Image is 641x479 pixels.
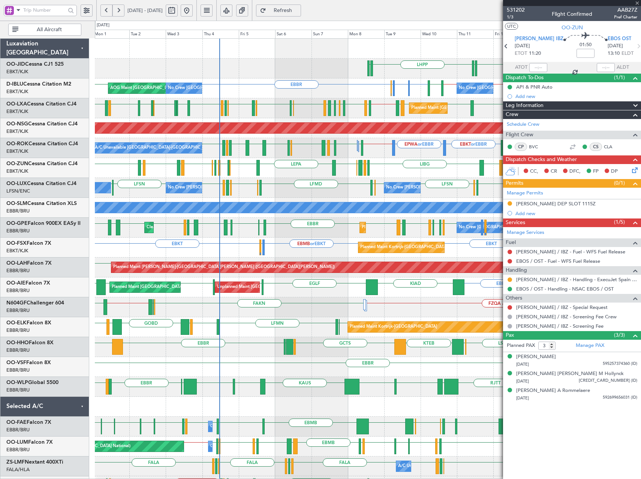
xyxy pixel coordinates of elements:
[516,370,624,378] div: [PERSON_NAME] [PERSON_NAME] M Hollynck
[515,42,530,50] span: [DATE]
[112,282,230,293] div: Planned Maint [GEOGRAPHIC_DATA] ([GEOGRAPHIC_DATA])
[515,210,637,217] div: Add new
[6,360,51,365] a: OO-VSFFalcon 8X
[6,161,78,166] a: OO-ZUNCessna Citation CJ4
[516,362,529,367] span: [DATE]
[552,10,592,18] div: Flight Confirmed
[6,121,78,127] a: OO-NSGCessna Citation CJ4
[350,321,437,333] div: Planned Maint Kortrijk-[GEOGRAPHIC_DATA]
[210,421,261,432] div: Owner Melsbroek Air Base
[6,241,51,246] a: OO-FSXFalcon 7X
[6,320,27,325] span: OO-ELK
[168,182,258,193] div: No Crew [PERSON_NAME] ([PERSON_NAME])
[506,110,518,119] span: Crew
[127,7,163,14] span: [DATE] - [DATE]
[6,261,52,266] a: OO-LAHFalcon 7X
[6,81,71,87] a: D-IBLUCessna Citation M2
[6,320,51,325] a: OO-ELKFalcon 8X
[239,30,275,39] div: Fri 5
[506,294,522,303] span: Others
[168,83,294,94] div: No Crew [GEOGRAPHIC_DATA] ([GEOGRAPHIC_DATA] National)
[6,148,28,155] a: EBKT/KJK
[217,282,358,293] div: Unplanned Maint [GEOGRAPHIC_DATA] ([GEOGRAPHIC_DATA] National)
[6,360,26,365] span: OO-VSF
[614,6,637,14] span: AAB27Z
[603,395,637,401] span: 592699656031 (ID)
[6,280,25,286] span: OO-AIE
[6,121,28,127] span: OO-NSG
[604,143,621,150] a: CLA
[95,142,214,154] div: A/C Unavailable [GEOGRAPHIC_DATA]-[GEOGRAPHIC_DATA]
[507,121,539,128] a: Schedule Crew
[6,188,30,194] a: LFSN/ENC
[506,131,533,139] span: Flight Crew
[603,361,637,367] span: 595257374360 (ID)
[113,262,335,273] div: Planned Maint [PERSON_NAME]-[GEOGRAPHIC_DATA][PERSON_NAME] ([GEOGRAPHIC_DATA][PERSON_NAME])
[6,221,28,226] span: OO-GPE
[6,81,23,87] span: D-IBLU
[6,227,30,234] a: EBBR/BRU
[256,5,301,17] button: Refresh
[6,287,30,294] a: EBBR/BRU
[608,35,631,43] span: EBOS OST
[507,229,544,236] a: Manage Services
[515,35,563,43] span: [PERSON_NAME] IBZ
[6,181,76,186] a: OO-LUXCessna Citation CJ4
[516,395,529,401] span: [DATE]
[516,353,556,361] div: [PERSON_NAME]
[6,68,28,75] a: EBKT/KJK
[6,128,28,135] a: EBKT/KJK
[6,62,25,67] span: OO-JID
[608,42,623,50] span: [DATE]
[268,8,298,13] span: Refresh
[6,141,78,146] a: OO-ROKCessna Citation CJ4
[6,340,29,345] span: OO-HHO
[6,466,30,473] a: FALA/HLA
[411,102,547,114] div: Planned Maint [GEOGRAPHIC_DATA] ([GEOGRAPHIC_DATA] National)
[6,300,27,306] span: N604GF
[6,420,51,425] a: OO-FAEFalcon 7X
[515,64,527,71] span: ATOT
[569,168,581,175] span: DFC,
[6,221,81,226] a: OO-GPEFalcon 900EX EASy II
[516,304,608,310] a: [PERSON_NAME] / IBZ - Special Request
[516,276,637,283] a: [PERSON_NAME] / IBZ - Handling - ExecuJet Spain [PERSON_NAME] / IBZ
[93,30,129,39] div: Mon 1
[516,258,600,264] a: EBOS / OST - Fuel - WFS Fuel Release
[506,331,514,340] span: Pax
[622,50,634,57] span: ELDT
[6,241,27,246] span: OO-FSX
[529,143,546,150] a: BVC
[516,249,625,255] a: [PERSON_NAME] / IBZ - Fuel - WFS Fuel Release
[505,23,518,30] button: UTC
[6,141,28,146] span: OO-ROK
[506,179,523,188] span: Permits
[608,50,620,57] span: 13:10
[507,342,535,349] label: Planned PAX
[551,168,557,175] span: CR
[6,446,30,453] a: EBBR/BRU
[562,24,583,32] span: OO-ZUN
[506,218,525,227] span: Services
[530,168,538,175] span: CC,
[6,88,28,95] a: EBKT/KJK
[507,14,525,20] span: 1/3
[516,286,614,292] a: EBOS / OST - Handling - NSAC EBOS / OST
[6,201,27,206] span: OO-SLM
[576,342,604,349] a: Manage PAX
[506,266,527,275] span: Handling
[275,30,312,39] div: Sat 6
[6,101,27,107] span: OO-LXA
[579,378,637,384] span: [CREDIT_CARD_NUMBER] (ID)
[6,459,63,465] a: ZS-LMFNextant 400XTi
[6,208,30,214] a: EBBR/BRU
[6,261,27,266] span: OO-LAH
[593,168,599,175] span: FP
[580,41,592,49] span: 01:50
[6,459,25,465] span: ZS-LMF
[6,387,30,393] a: EBBR/BRU
[129,30,166,39] div: Tue 2
[6,247,28,254] a: EBKT/KJK
[614,331,625,339] span: (3/3)
[6,380,28,385] span: OO-WLP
